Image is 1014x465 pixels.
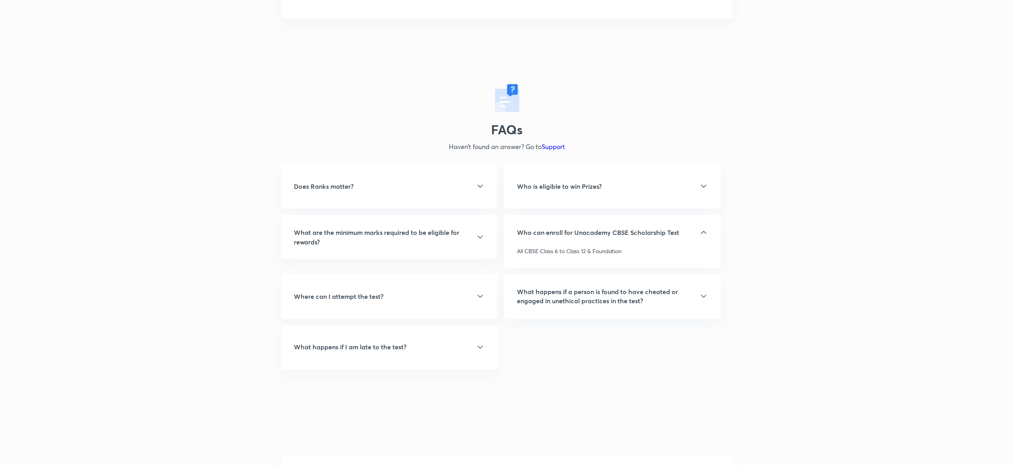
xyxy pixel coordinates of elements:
[281,142,733,151] p: Haven’t found an answer? Go to
[517,287,699,306] h5: What happens if a person is found to have cheated or engaged in unethical practices in the test?
[517,182,602,191] h5: Who is eligible to win Prizes?
[294,292,383,301] h5: Where can I attempt the test?
[542,142,565,151] a: Support
[294,228,476,247] h5: What are the minimum marks required to be eligible for rewards?
[517,247,708,255] p: All CBSE Class 6 to Class 12 & Foundation
[491,82,523,114] img: faqs
[294,343,406,352] h5: What happens if I am late to the test?
[517,228,679,237] h5: Who can enroll for Unacademy CBSE Scholarship Test
[281,122,733,137] h2: FAQs
[294,182,354,191] h5: Does Ranks matter?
